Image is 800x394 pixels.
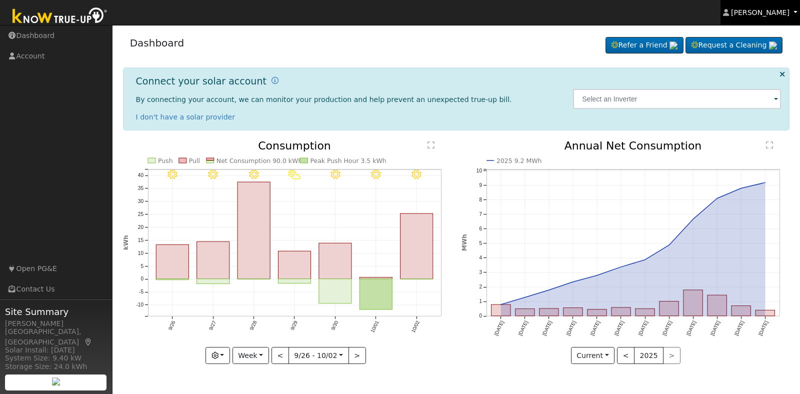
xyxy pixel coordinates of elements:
text: -5 [139,289,143,295]
rect: onclick="" [278,279,310,283]
rect: onclick="" [707,295,726,316]
text: Push [158,157,173,164]
text: [DATE] [757,320,769,336]
text:  [427,141,434,149]
text: [DATE] [589,320,601,336]
rect: onclick="" [563,308,582,316]
text: 5 [479,240,482,246]
button: > [348,347,366,364]
rect: onclick="" [659,301,678,316]
rect: onclick="" [635,309,654,316]
text: [DATE] [709,320,721,336]
text: 0 [140,276,143,282]
text: 1 [479,299,482,304]
circle: onclick="" [643,258,647,262]
text: kWh [122,235,129,250]
div: Storage Size: 24.0 kWh [5,361,107,372]
circle: onclick="" [595,273,599,277]
img: Know True-Up [7,5,112,28]
circle: onclick="" [523,295,527,299]
button: 2025 [634,347,663,364]
text: 10/02 [410,320,420,334]
span: By connecting your account, we can monitor your production and help prevent an unexpected true-up... [136,95,512,103]
text: 15 [137,237,143,243]
a: Map [84,338,93,346]
text: Annual Net Consumption [564,139,702,152]
button: < [617,347,634,364]
text: 6 [479,226,482,231]
circle: onclick="" [571,280,575,284]
rect: onclick="" [515,309,534,316]
text: Pull [188,157,199,164]
circle: onclick="" [739,186,743,190]
rect: onclick="" [755,310,774,316]
button: < [271,347,289,364]
text: 9/28 [248,320,257,331]
text: 0 [479,313,482,319]
text: Consumption [258,139,331,152]
text: 5 [140,263,143,269]
text: [DATE] [685,320,697,336]
span: [PERSON_NAME] [731,8,789,16]
h1: Connect your solar account [136,75,266,87]
rect: onclick="" [359,279,392,309]
text: 10/01 [369,320,380,334]
i: 9/26 - Clear [167,170,177,180]
a: Request a Cleaning [685,37,782,54]
img: retrieve [769,41,777,49]
div: [GEOGRAPHIC_DATA], [GEOGRAPHIC_DATA] [5,326,107,347]
button: 9/26 - 10/02 [288,347,349,364]
input: Select an Inverter [573,89,781,109]
text: 35 [137,186,143,191]
text:  [766,141,773,149]
rect: onclick="" [156,279,188,280]
i: 9/29 - PartlyCloudy [288,170,300,180]
text: 30 [137,198,143,204]
text: [DATE] [493,320,505,336]
div: [PERSON_NAME] [5,318,107,329]
circle: onclick="" [667,243,671,247]
span: Site Summary [5,305,107,318]
circle: onclick="" [619,265,623,269]
text: 9/26 [167,320,176,331]
text: 9/30 [330,320,339,331]
text: 4 [479,255,482,260]
text: 10 [137,250,143,256]
a: I don't have a solar provider [136,113,235,121]
text: MWh [461,234,468,251]
rect: onclick="" [400,213,433,279]
rect: onclick="" [683,290,702,316]
rect: onclick="" [587,309,606,316]
text: 40 [137,173,143,178]
text: 3 [479,270,482,275]
rect: onclick="" [156,245,188,279]
rect: onclick="" [237,182,270,279]
rect: onclick="" [319,279,351,303]
i: 10/02 - MostlyClear [411,170,421,180]
button: Current [571,347,615,364]
text: [DATE] [517,320,529,336]
img: retrieve [52,377,60,385]
rect: onclick="" [278,251,310,279]
text: [DATE] [565,320,577,336]
i: 10/01 - Clear [371,170,381,180]
circle: onclick="" [499,302,503,306]
a: Dashboard [130,37,184,49]
img: retrieve [669,41,677,49]
circle: onclick="" [715,196,719,200]
text: 7 [479,211,482,217]
text: 8 [479,197,482,202]
text: [DATE] [733,320,745,336]
rect: onclick="" [539,308,558,316]
text: [DATE] [541,320,553,336]
text: 10 [476,168,482,173]
text: Peak Push Hour 3.5 kWh [310,157,386,164]
rect: onclick="" [491,304,510,316]
text: 20 [137,224,143,230]
rect: onclick="" [196,279,229,284]
text: [DATE] [637,320,649,336]
a: Refer a Friend [605,37,683,54]
div: System Size: 9.40 kW [5,353,107,363]
circle: onclick="" [547,288,551,292]
text: 9 [479,182,482,188]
